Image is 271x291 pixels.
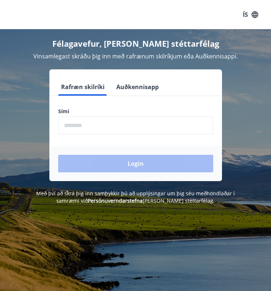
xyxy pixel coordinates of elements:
[239,8,262,21] button: ÍS
[58,108,213,115] label: Sími
[58,78,108,96] button: Rafræn skilríki
[36,190,235,204] span: Með því að skrá þig inn samþykkir þú að upplýsingar um þig séu meðhöndlaðar í samræmi við [PERSON...
[113,78,162,96] button: Auðkennisapp
[33,52,238,60] span: Vinsamlegast skráðu þig inn með rafrænum skilríkjum eða Auðkennisappi.
[9,38,262,49] h4: Félagavefur, [PERSON_NAME] stéttarfélag
[88,197,143,204] a: Persónuverndarstefna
